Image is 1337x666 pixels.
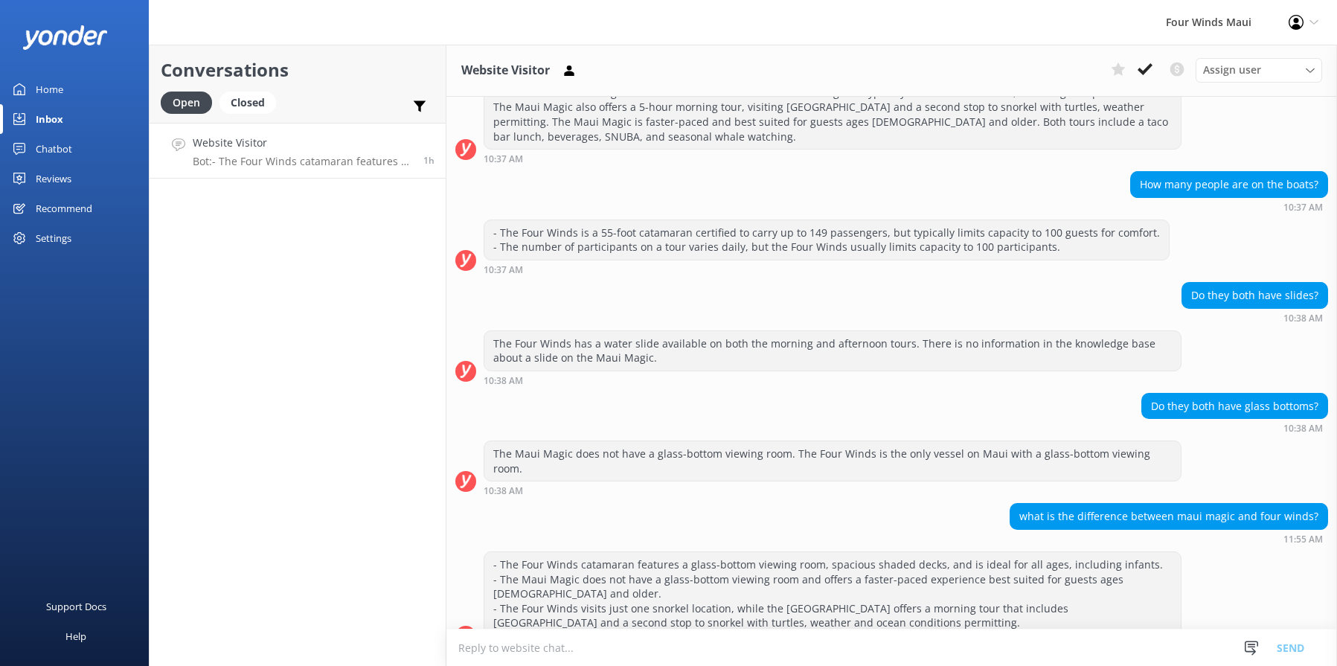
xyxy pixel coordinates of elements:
div: The Maui Magic does not have a glass-bottom viewing room. The Four Winds is the only vessel on Ma... [484,441,1181,481]
strong: 10:37 AM [484,266,523,275]
strong: 10:38 AM [1283,424,1323,433]
div: Support Docs [46,592,106,621]
div: The Four Winds has a water slide available on both the morning and afternoon tours. There is no i... [484,331,1181,371]
div: Recommend [36,193,92,223]
div: The Four Winds morning Snorkel Molokini Crater Tour is 5 hours long and typically visits Molokini... [484,80,1181,149]
div: Home [36,74,63,104]
div: Assign User [1196,58,1322,82]
div: - The Four Winds catamaran features a glass-bottom viewing room, spacious shaded decks, and is id... [484,552,1181,635]
strong: 10:37 AM [1283,203,1323,212]
a: Website VisitorBot:- The Four Winds catamaran features a glass-bottom viewing room, spacious shad... [150,123,446,179]
h3: Website Visitor [461,61,550,80]
div: Oct 02 2025 10:37am (UTC -10:00) Pacific/Honolulu [1130,202,1328,212]
div: Open [161,92,212,114]
div: Oct 02 2025 10:38am (UTC -10:00) Pacific/Honolulu [484,375,1182,385]
div: Help [65,621,86,651]
div: Closed [219,92,276,114]
div: - The Four Winds is a 55-foot catamaran certified to carry up to 149 passengers, but typically li... [484,220,1169,260]
div: Chatbot [36,134,72,164]
div: Settings [36,223,71,253]
h2: Conversations [161,56,435,84]
div: How many people are on the boats? [1131,172,1327,197]
div: Oct 02 2025 10:38am (UTC -10:00) Pacific/Honolulu [484,485,1182,496]
div: Oct 02 2025 10:38am (UTC -10:00) Pacific/Honolulu [1182,313,1328,323]
div: Oct 02 2025 10:38am (UTC -10:00) Pacific/Honolulu [1141,423,1328,433]
strong: 11:55 AM [1283,535,1323,544]
strong: 10:38 AM [484,377,523,385]
p: Bot: - The Four Winds catamaran features a glass-bottom viewing room, spacious shaded decks, and ... [193,155,412,168]
strong: 10:38 AM [1283,314,1323,323]
div: Do they both have slides? [1182,283,1327,308]
div: Oct 02 2025 10:37am (UTC -10:00) Pacific/Honolulu [484,153,1182,164]
div: Oct 02 2025 10:37am (UTC -10:00) Pacific/Honolulu [484,264,1170,275]
a: Open [161,94,219,110]
div: Oct 02 2025 11:55am (UTC -10:00) Pacific/Honolulu [1010,534,1328,544]
div: what is the difference between maui magic and four winds? [1010,504,1327,529]
div: Inbox [36,104,63,134]
div: Reviews [36,164,71,193]
strong: 10:37 AM [484,155,523,164]
span: Assign user [1203,62,1261,78]
strong: 10:38 AM [484,487,523,496]
span: Oct 02 2025 11:55am (UTC -10:00) Pacific/Honolulu [423,154,435,167]
div: Do they both have glass bottoms? [1142,394,1327,419]
img: yonder-white-logo.png [22,25,108,50]
h4: Website Visitor [193,135,412,151]
a: Closed [219,94,283,110]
